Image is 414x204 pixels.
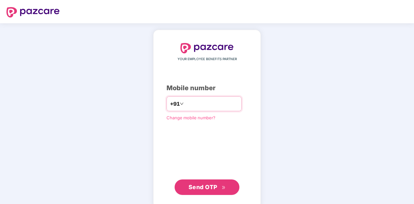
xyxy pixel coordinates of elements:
[189,184,217,190] span: Send OTP
[180,102,184,106] span: down
[170,100,180,108] span: +91
[222,186,226,190] span: double-right
[180,43,234,53] img: logo
[178,57,237,62] span: YOUR EMPLOYEE BENEFITS PARTNER
[167,83,247,93] div: Mobile number
[167,115,215,120] a: Change mobile number?
[175,179,239,195] button: Send OTPdouble-right
[6,7,60,17] img: logo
